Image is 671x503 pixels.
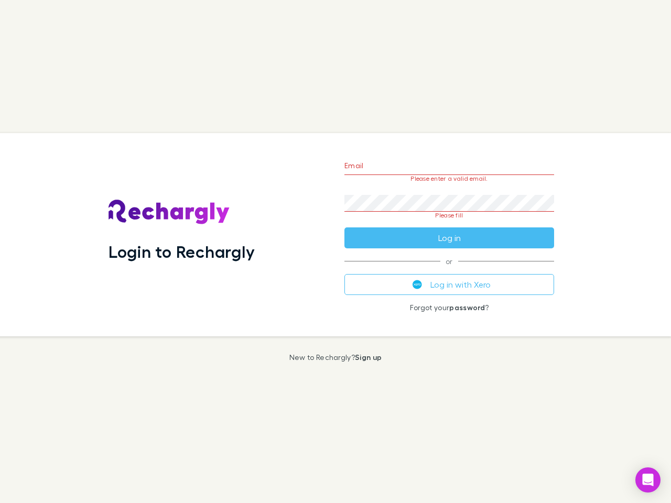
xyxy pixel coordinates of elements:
p: Please enter a valid email. [344,175,554,182]
button: Log in [344,227,554,248]
img: Xero's logo [413,280,422,289]
div: Open Intercom Messenger [635,467,661,493]
p: Please fill [344,212,554,219]
a: password [449,303,485,312]
span: or [344,261,554,261]
button: Log in with Xero [344,274,554,295]
h1: Login to Rechargly [109,242,255,261]
img: Rechargly's Logo [109,200,230,225]
p: New to Rechargly? [289,353,382,362]
a: Sign up [355,353,382,362]
p: Forgot your ? [344,303,554,312]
